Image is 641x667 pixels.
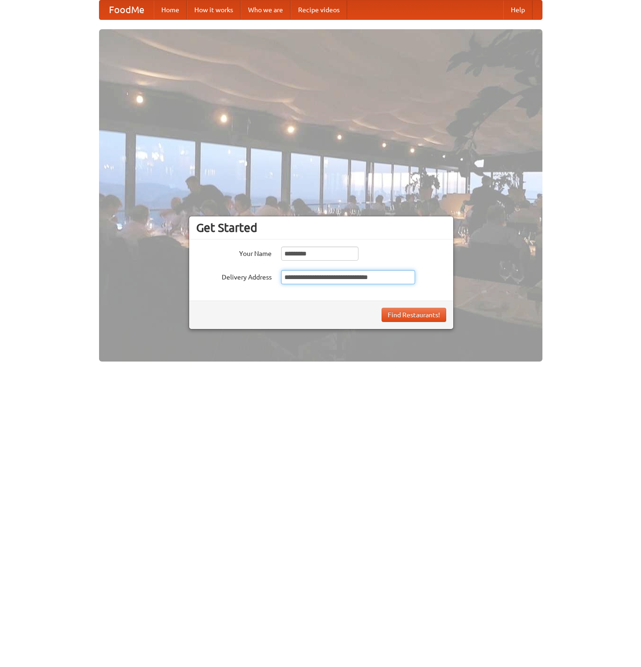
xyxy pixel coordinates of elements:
a: How it works [187,0,241,19]
a: Recipe videos [291,0,347,19]
a: FoodMe [100,0,154,19]
label: Your Name [196,247,272,258]
a: Help [503,0,533,19]
a: Home [154,0,187,19]
button: Find Restaurants! [382,308,446,322]
label: Delivery Address [196,270,272,282]
a: Who we are [241,0,291,19]
h3: Get Started [196,221,446,235]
